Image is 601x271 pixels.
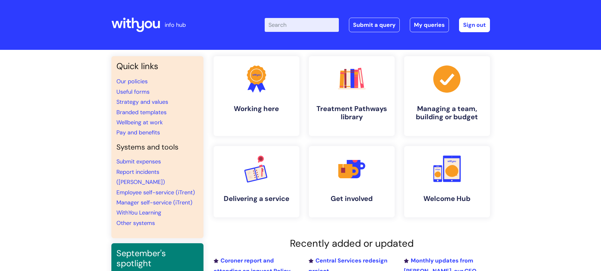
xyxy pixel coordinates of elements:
[116,189,195,196] a: Employee self-service (iTrent)
[165,20,186,30] p: info hub
[219,195,294,203] h4: Delivering a service
[314,105,390,121] h4: Treatment Pathways library
[214,238,490,249] h2: Recently added or updated
[214,56,299,136] a: Working here
[116,61,198,71] h3: Quick links
[309,146,395,217] a: Get involved
[404,146,490,217] a: Welcome Hub
[214,146,299,217] a: Delivering a service
[459,18,490,32] a: Sign out
[116,98,168,106] a: Strategy and values
[116,88,150,96] a: Useful forms
[116,129,160,136] a: Pay and benefits
[265,18,490,32] div: | -
[409,195,485,203] h4: Welcome Hub
[116,168,165,186] a: Report incidents ([PERSON_NAME])
[116,109,167,116] a: Branded templates
[219,105,294,113] h4: Working here
[116,119,163,126] a: Wellbeing at work
[349,18,400,32] a: Submit a query
[265,18,339,32] input: Search
[410,18,449,32] a: My queries
[314,195,390,203] h4: Get involved
[116,78,148,85] a: Our policies
[309,56,395,136] a: Treatment Pathways library
[116,248,198,269] h3: September's spotlight
[116,199,192,206] a: Manager self-service (iTrent)
[404,56,490,136] a: Managing a team, building or budget
[116,219,155,227] a: Other systems
[409,105,485,121] h4: Managing a team, building or budget
[116,209,161,216] a: WithYou Learning
[116,158,161,165] a: Submit expenses
[116,143,198,152] h4: Systems and tools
